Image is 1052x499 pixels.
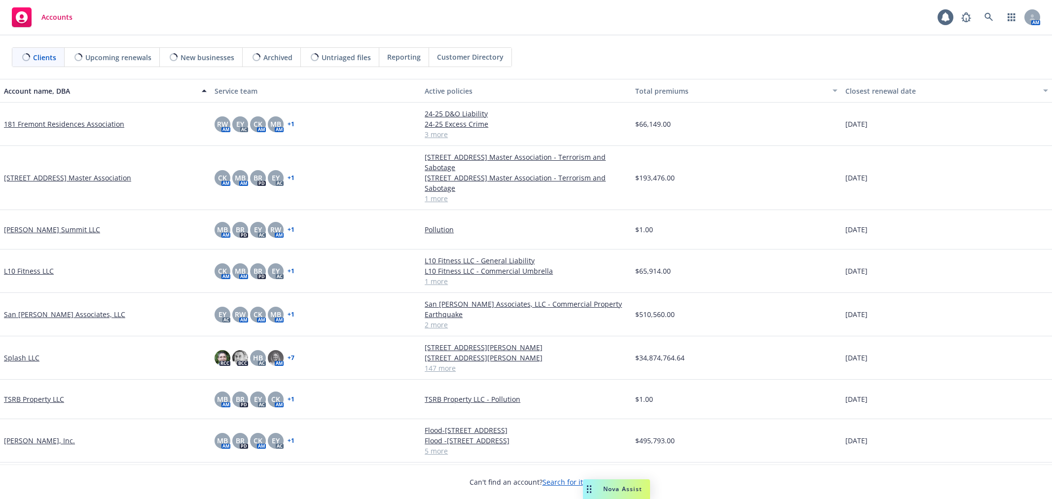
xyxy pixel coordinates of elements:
span: $65,914.00 [635,266,671,276]
a: 24-25 D&O Liability [425,108,627,119]
a: 5 more [425,446,627,456]
span: BR [236,435,245,446]
span: [DATE] [845,119,868,129]
a: 1 more [425,193,627,204]
a: L10 Fitness LLC - Commercial Umbrella [425,266,627,276]
a: [PERSON_NAME] Summit LLC [4,224,100,235]
a: + 7 [288,355,294,361]
span: CK [254,435,262,446]
a: + 1 [288,175,294,181]
span: $510,560.00 [635,309,675,320]
a: Flood -[STREET_ADDRESS] [425,435,627,446]
span: Accounts [41,13,73,21]
span: RW [235,309,246,320]
img: photo [232,350,248,366]
a: Earthquake [425,309,627,320]
span: Can't find an account? [470,477,583,487]
span: [DATE] [845,266,868,276]
span: [DATE] [845,394,868,404]
button: Service team [211,79,421,103]
span: CK [218,266,227,276]
span: [DATE] [845,353,868,363]
a: 3 more [425,129,627,140]
a: [STREET_ADDRESS] Master Association - Terrorism and Sabotage [425,152,627,173]
a: Splash LLC [4,353,39,363]
a: TSRB Property LLC [4,394,64,404]
span: [DATE] [845,173,868,183]
span: Upcoming renewals [85,52,151,63]
span: $66,149.00 [635,119,671,129]
img: photo [268,350,284,366]
a: San [PERSON_NAME] Associates, LLC [4,309,125,320]
a: Switch app [1002,7,1021,27]
span: [DATE] [845,435,868,446]
span: CK [254,119,262,129]
button: Active policies [421,79,631,103]
span: CK [218,173,227,183]
span: Clients [33,52,56,63]
span: EY [272,173,280,183]
div: Closest renewal date [845,86,1037,96]
span: Archived [263,52,292,63]
span: EY [272,435,280,446]
a: 181 Fremont Residences Association [4,119,124,129]
a: + 1 [288,121,294,127]
span: $193,476.00 [635,173,675,183]
span: Reporting [387,52,421,62]
a: + 1 [288,312,294,318]
span: MB [217,394,228,404]
a: Search [979,7,999,27]
a: 2 more [425,320,627,330]
a: Search for it [543,477,583,487]
a: San [PERSON_NAME] Associates, LLC - Commercial Property [425,299,627,309]
div: Account name, DBA [4,86,196,96]
span: BR [254,266,262,276]
span: MB [235,266,246,276]
span: EY [236,119,244,129]
a: + 1 [288,438,294,444]
span: $495,793.00 [635,435,675,446]
span: MB [270,309,281,320]
div: Active policies [425,86,627,96]
span: RW [217,119,228,129]
a: [STREET_ADDRESS] Master Association - Terrorism and Sabotage [425,173,627,193]
div: Drag to move [583,479,595,499]
a: + 1 [288,268,294,274]
span: HB [253,353,263,363]
span: [DATE] [845,309,868,320]
span: BR [254,173,262,183]
span: Untriaged files [322,52,371,63]
img: photo [215,350,230,366]
a: + 1 [288,396,294,402]
a: [PERSON_NAME], Inc. [4,435,75,446]
span: MB [217,435,228,446]
div: Total premiums [635,86,827,96]
span: MB [270,119,281,129]
a: [STREET_ADDRESS][PERSON_NAME] [425,353,627,363]
span: MB [217,224,228,235]
a: Pollution [425,224,627,235]
button: Total premiums [631,79,842,103]
span: Customer Directory [437,52,504,62]
span: $1.00 [635,394,653,404]
span: CK [271,394,280,404]
span: MB [235,173,246,183]
a: 147 more [425,363,627,373]
a: [STREET_ADDRESS][PERSON_NAME] [425,342,627,353]
span: Nova Assist [603,485,642,493]
span: $34,874,764.64 [635,353,685,363]
a: Report a Bug [956,7,976,27]
button: Nova Assist [583,479,650,499]
a: Accounts [8,3,76,31]
a: Flood-[STREET_ADDRESS] [425,425,627,435]
a: 24-25 Excess Crime [425,119,627,129]
span: EY [254,224,262,235]
a: TSRB Property LLC - Pollution [425,394,627,404]
a: L10 Fitness LLC [4,266,54,276]
span: EY [272,266,280,276]
a: + 1 [288,227,294,233]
